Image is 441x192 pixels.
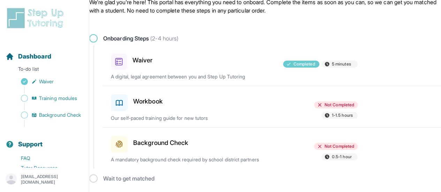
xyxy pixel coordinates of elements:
img: logo [6,7,68,29]
p: Our self-paced training guide for new tutors [111,115,272,122]
a: WorkbookNot Completed1-1.5 hoursOur self-paced training guide for new tutors [102,86,441,127]
a: FAQ [6,153,89,163]
button: [EMAIL_ADDRESS][DOMAIN_NAME] [6,173,83,186]
span: Training modules [39,95,77,102]
a: Dashboard [6,52,51,61]
h3: Waiver [132,55,152,65]
span: 5 minutes [332,61,351,67]
a: Background Check [6,110,89,120]
a: Waiver [6,77,89,86]
span: 0.5-1 hour [332,154,352,160]
a: Background CheckNot Completed0.5-1 hourA mandatory background check required by school district p... [102,128,441,169]
p: To-do list [3,66,86,75]
span: Onboarding Steps [103,34,178,43]
h3: Background Check [133,138,188,148]
span: Not Completed [325,144,354,149]
a: WaiverCompleted5 minutesA digital, legal agreement between you and Step Up Tutoring [102,45,441,86]
a: Training modules [6,93,89,103]
p: [EMAIL_ADDRESS][DOMAIN_NAME] [21,174,83,185]
p: A mandatory background check required by school district partners [111,156,272,163]
h3: Workbook [133,97,163,106]
button: Dashboard [3,40,86,64]
span: (2-4 hours) [149,35,178,42]
span: 1-1.5 hours [332,113,353,118]
button: Support [3,128,86,152]
span: Completed [294,61,315,67]
a: Tutor Resources [6,163,89,173]
span: Support [18,139,43,149]
span: Waiver [39,78,54,85]
p: A digital, legal agreement between you and Step Up Tutoring [111,73,272,80]
span: Not Completed [325,102,354,108]
span: Dashboard [18,52,51,61]
span: Background Check [39,112,81,118]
